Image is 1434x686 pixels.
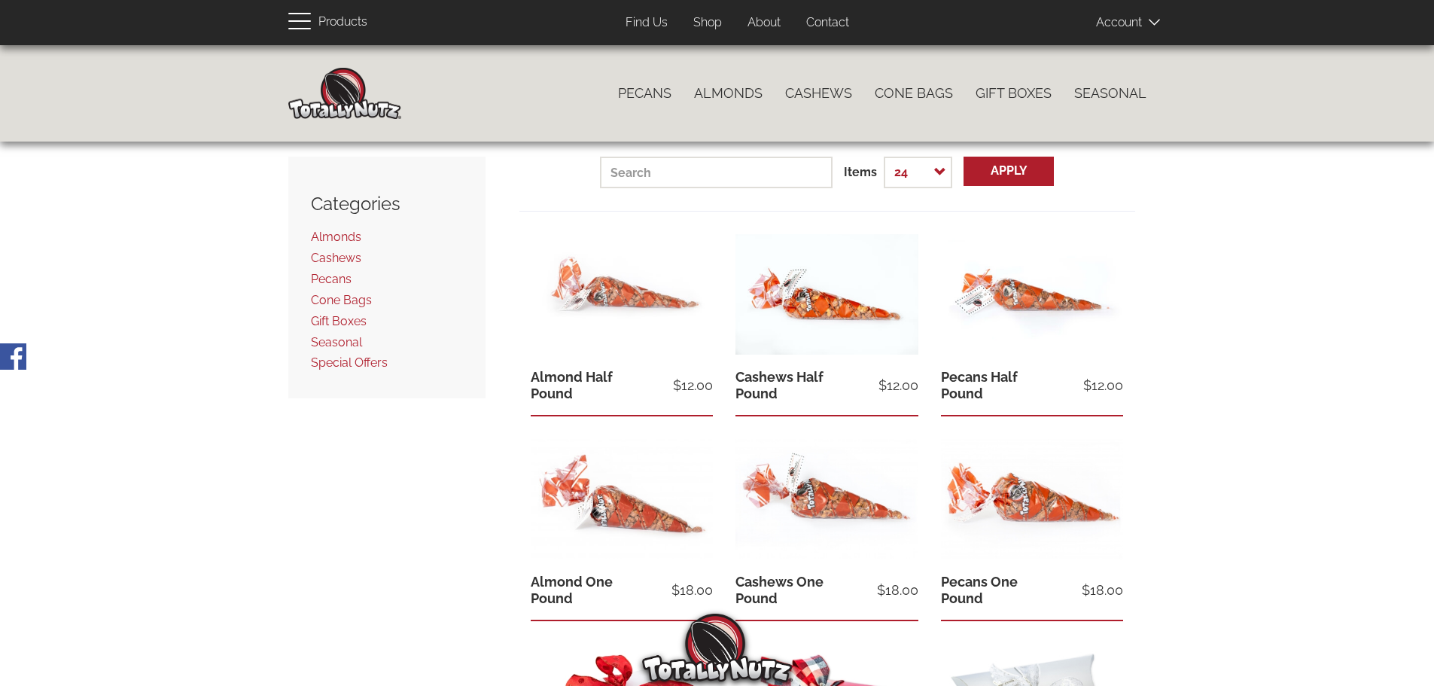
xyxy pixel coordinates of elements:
[682,8,733,38] a: Shop
[735,234,918,356] img: half pound of cinnamon roasted cashews
[531,439,713,559] img: one pound of cinnamon-sugar glazed almonds inside a red and clear Totally Nutz poly bag
[311,230,361,244] a: Almonds
[311,194,464,214] h3: Categories
[941,439,1123,561] img: 1 pound of freshly roasted cinnamon glazed pecans in a totally nutz poly bag
[844,164,877,181] label: Items
[795,8,860,38] a: Contact
[311,272,352,286] a: Pecans
[642,614,793,682] img: Totally Nutz Logo
[941,574,1018,606] a: Pecans One Pound
[614,8,679,38] a: Find Us
[318,11,367,33] span: Products
[735,574,824,606] a: Cashews One Pound
[735,369,824,401] a: Cashews Half Pound
[311,335,362,349] a: Seasonal
[600,157,833,188] input: Search
[941,369,1018,401] a: Pecans Half Pound
[531,574,613,606] a: Almond One Pound
[964,78,1063,109] a: Gift Boxes
[311,293,372,307] a: Cone Bags
[311,314,367,328] a: Gift Boxes
[531,234,713,355] img: half pound of cinnamon-sugar glazed almonds inside a red and clear Totally Nutz poly bag
[531,369,613,401] a: Almond Half Pound
[311,251,361,265] a: Cashews
[774,78,863,109] a: Cashews
[863,78,964,109] a: Cone Bags
[736,8,792,38] a: About
[941,234,1123,356] img: half pound of cinnamon roasted pecans
[735,439,918,559] img: 1 pound of freshly roasted cinnamon glazed cashews in a totally nutz poly bag
[964,157,1054,186] button: Apply
[288,68,401,119] img: Home
[311,355,388,370] a: Special Offers
[607,78,683,109] a: Pecans
[683,78,774,109] a: Almonds
[1063,78,1158,109] a: Seasonal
